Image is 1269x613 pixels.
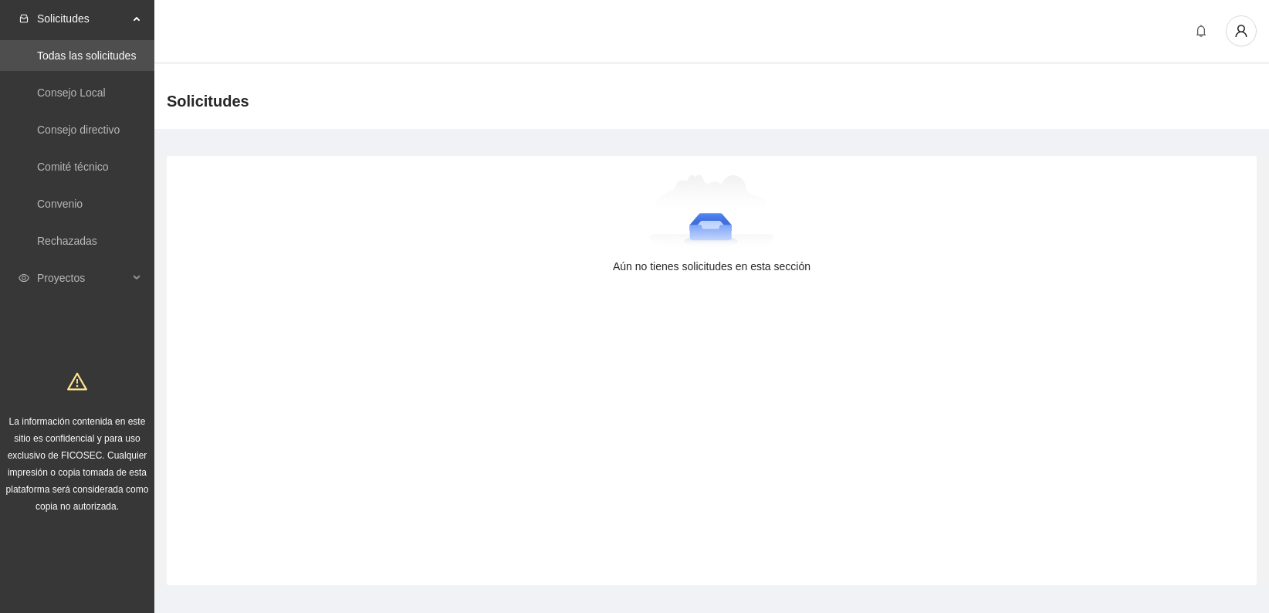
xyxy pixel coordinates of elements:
[37,161,109,173] a: Comité técnico
[1227,24,1256,38] span: user
[6,416,149,512] span: La información contenida en este sitio es confidencial y para uso exclusivo de FICOSEC. Cualquier...
[37,86,106,99] a: Consejo Local
[19,273,29,283] span: eye
[37,49,136,62] a: Todas las solicitudes
[1189,19,1213,43] button: bell
[37,3,128,34] span: Solicitudes
[191,258,1232,275] div: Aún no tienes solicitudes en esta sección
[167,89,249,113] span: Solicitudes
[37,235,97,247] a: Rechazadas
[19,13,29,24] span: inbox
[67,371,87,391] span: warning
[1189,25,1213,37] span: bell
[37,198,83,210] a: Convenio
[37,124,120,136] a: Consejo directivo
[37,262,128,293] span: Proyectos
[1226,15,1257,46] button: user
[649,174,775,252] img: Aún no tienes solicitudes en esta sección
